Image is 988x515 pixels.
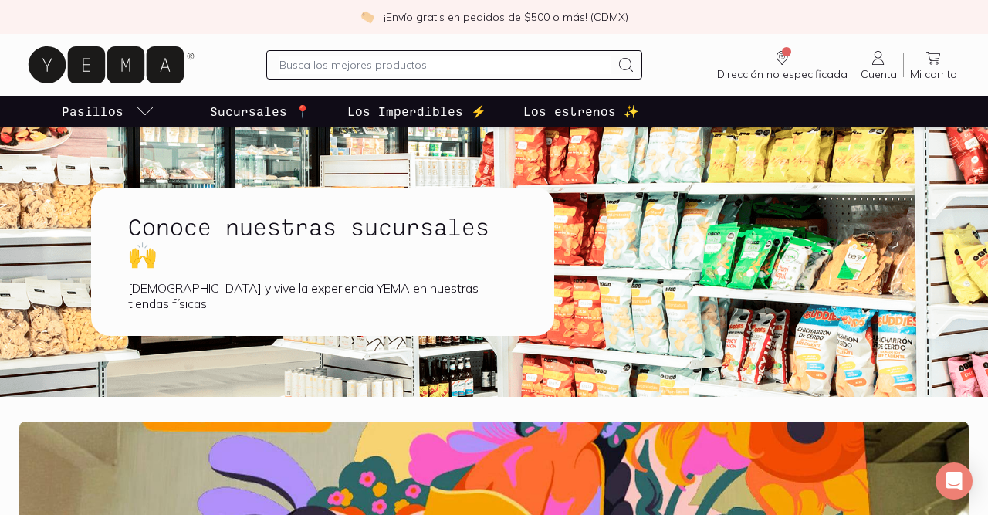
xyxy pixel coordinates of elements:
[904,49,963,81] a: Mi carrito
[207,96,313,127] a: Sucursales 📍
[360,10,374,24] img: check
[717,67,848,81] span: Dirección no especificada
[128,212,517,268] h1: Conoce nuestras sucursales 🙌
[344,96,489,127] a: Los Imperdibles ⚡️
[523,102,639,120] p: Los estrenos ✨
[520,96,642,127] a: Los estrenos ✨
[861,67,897,81] span: Cuenta
[936,462,973,500] div: Open Intercom Messenger
[59,96,157,127] a: pasillo-todos-link
[384,9,628,25] p: ¡Envío gratis en pedidos de $500 o más! (CDMX)
[711,49,854,81] a: Dirección no especificada
[910,67,957,81] span: Mi carrito
[91,188,604,336] a: Conoce nuestras sucursales 🙌[DEMOGRAPHIC_DATA] y vive la experiencia YEMA en nuestras tiendas fís...
[347,102,486,120] p: Los Imperdibles ⚡️
[279,56,610,74] input: Busca los mejores productos
[128,280,517,311] div: [DEMOGRAPHIC_DATA] y vive la experiencia YEMA en nuestras tiendas físicas
[62,102,123,120] p: Pasillos
[854,49,903,81] a: Cuenta
[210,102,310,120] p: Sucursales 📍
